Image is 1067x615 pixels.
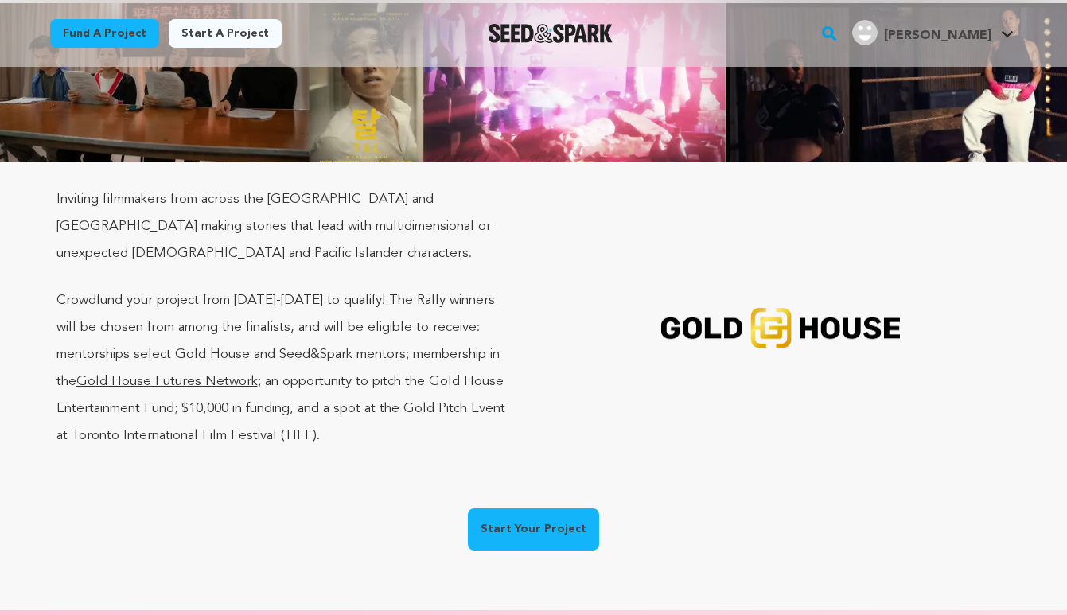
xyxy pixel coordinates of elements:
[849,17,1017,45] a: Tan K.'s Profile
[661,308,900,348] img: Gold House Logo
[50,19,159,48] a: Fund a project
[56,186,518,267] p: Inviting filmmakers from across the [GEOGRAPHIC_DATA] and [GEOGRAPHIC_DATA] making stories that l...
[884,29,991,42] span: [PERSON_NAME]
[852,20,878,45] img: user.png
[489,24,613,43] a: Seed&Spark Homepage
[169,19,282,48] a: Start a project
[468,508,599,551] a: Start Your Project
[849,17,1017,50] span: Tan K.'s Profile
[76,375,258,388] a: Gold House Futures Network
[489,24,613,43] img: Seed&Spark Logo Dark Mode
[852,20,991,45] div: Tan K.'s Profile
[56,287,518,450] p: Crowdfund your project from [DATE]-[DATE] to qualify! The Rally winners will be chosen from among...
